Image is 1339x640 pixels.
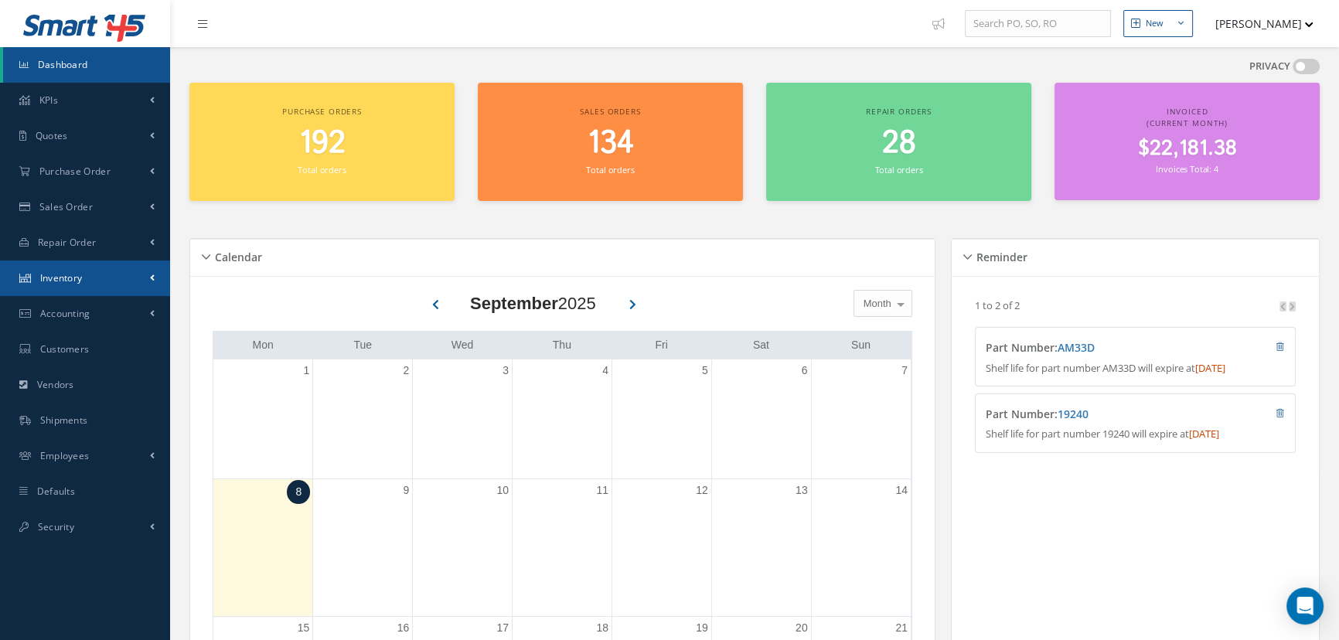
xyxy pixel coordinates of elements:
button: New [1123,10,1193,37]
span: Repair orders [866,106,932,117]
span: Shipments [40,414,88,427]
p: Shelf life for part number 19240 will expire at [985,427,1285,442]
span: Quotes [36,129,68,142]
a: September 1, 2025 [301,359,313,382]
span: Inventory [40,271,83,284]
small: Total orders [874,164,922,175]
span: Purchase orders [282,106,362,117]
span: Defaults [37,485,75,498]
div: Open Intercom Messenger [1286,587,1324,625]
span: (Current Month) [1146,117,1228,128]
a: September 12, 2025 [693,479,711,502]
a: Monday [250,335,277,355]
a: September 2, 2025 [400,359,412,382]
span: Invoiced [1167,106,1208,117]
td: September 6, 2025 [711,359,811,479]
small: Total orders [298,164,346,175]
small: Invoices Total: 4 [1156,163,1218,175]
a: September 6, 2025 [799,359,811,382]
h4: Part Number [985,342,1204,355]
td: September 11, 2025 [513,478,612,617]
span: Employees [40,449,90,462]
a: September 3, 2025 [499,359,512,382]
a: Thursday [550,335,574,355]
td: September 4, 2025 [513,359,612,479]
span: [DATE] [1188,427,1218,441]
span: KPIs [39,94,58,107]
td: September 8, 2025 [213,478,313,617]
h4: Part Number [985,408,1204,421]
a: September 16, 2025 [394,617,413,639]
a: September 19, 2025 [693,617,711,639]
p: 1 to 2 of 2 [975,298,1020,312]
a: September 11, 2025 [593,479,612,502]
span: Accounting [40,307,90,320]
h5: Reminder [972,246,1027,264]
span: Sales orders [580,106,640,117]
span: 134 [588,121,634,165]
div: New [1146,17,1164,30]
span: Security [38,520,74,533]
a: Wednesday [448,335,477,355]
button: [PERSON_NAME] [1201,9,1313,39]
label: PRIVACY [1249,59,1290,74]
span: $22,181.38 [1138,134,1237,164]
a: September 8, 2025 [287,480,310,504]
div: 2025 [470,291,596,316]
a: September 15, 2025 [295,617,313,639]
p: Shelf life for part number AM33D will expire at [985,361,1285,376]
a: Tuesday [350,335,375,355]
a: Purchase orders 192 Total orders [189,83,455,201]
a: September 10, 2025 [493,479,512,502]
td: September 7, 2025 [811,359,911,479]
a: Saturday [750,335,772,355]
b: September [470,294,558,313]
a: September 18, 2025 [593,617,612,639]
a: 19240 [1057,407,1088,421]
td: September 14, 2025 [811,478,911,617]
a: Friday [652,335,670,355]
a: September 20, 2025 [792,617,811,639]
a: Invoiced (Current Month) $22,181.38 Invoices Total: 4 [1055,83,1320,200]
a: September 4, 2025 [599,359,612,382]
td: September 2, 2025 [313,359,413,479]
span: Purchase Order [39,165,111,178]
small: Total orders [586,164,634,175]
span: 192 [299,121,346,165]
td: September 1, 2025 [213,359,313,479]
h5: Calendar [210,246,262,264]
span: Vendors [37,378,74,391]
span: [DATE] [1194,361,1225,375]
td: September 9, 2025 [313,478,413,617]
a: September 17, 2025 [493,617,512,639]
td: September 3, 2025 [413,359,513,479]
a: AM33D [1057,340,1094,355]
td: September 12, 2025 [612,478,711,617]
td: September 5, 2025 [612,359,711,479]
a: September 13, 2025 [792,479,811,502]
span: : [1054,407,1088,421]
span: : [1054,340,1094,355]
a: Sales orders 134 Total orders [478,83,743,201]
a: September 5, 2025 [699,359,711,382]
span: 28 [882,121,916,165]
a: Sunday [848,335,874,355]
span: Dashboard [38,58,88,71]
span: Sales Order [39,200,93,213]
td: September 13, 2025 [711,478,811,617]
td: September 10, 2025 [413,478,513,617]
span: Repair Order [38,236,97,249]
input: Search PO, SO, RO [965,10,1111,38]
a: September 9, 2025 [400,479,412,502]
a: September 7, 2025 [898,359,911,382]
a: Repair orders 28 Total orders [766,83,1031,201]
a: September 14, 2025 [892,479,911,502]
a: Dashboard [3,47,170,83]
span: Customers [40,342,90,356]
span: Month [860,296,891,311]
a: September 21, 2025 [892,617,911,639]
